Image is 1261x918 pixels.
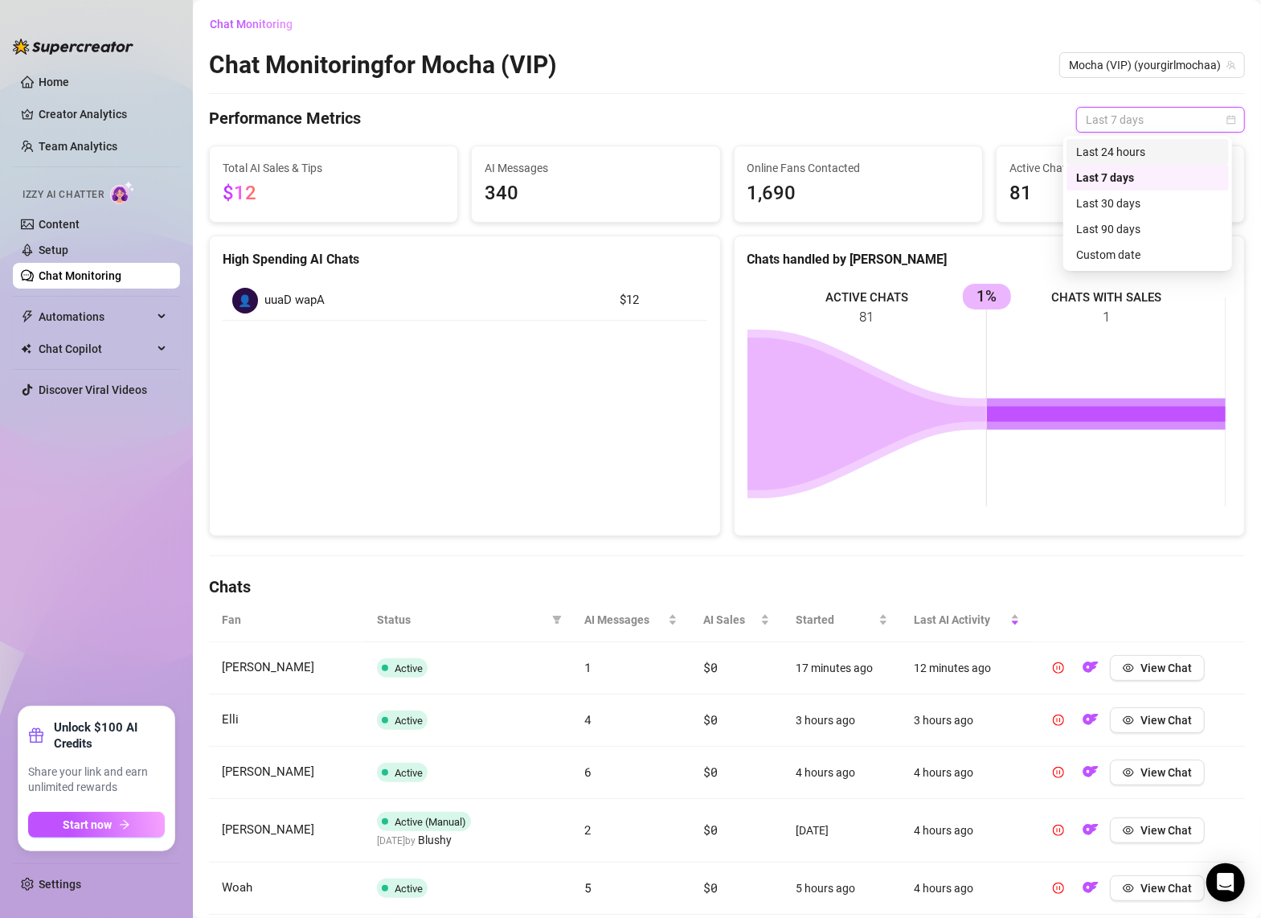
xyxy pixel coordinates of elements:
span: 5 [584,879,592,895]
span: eye [1123,662,1134,674]
button: Chat Monitoring [209,11,305,37]
button: View Chat [1110,760,1205,785]
a: Team Analytics [39,140,117,153]
span: Elli [222,712,239,727]
div: Open Intercom Messenger [1206,863,1245,902]
div: Custom date [1076,246,1219,264]
span: Active (Manual) [395,816,466,828]
img: OF [1083,879,1099,895]
button: View Chat [1110,707,1205,733]
img: OF [1083,711,1099,727]
span: Active [395,662,423,674]
span: Izzy AI Chatter [23,187,104,203]
td: 12 minutes ago [901,642,1033,695]
button: OF [1078,760,1103,785]
span: Online Fans Contacted [747,159,969,177]
a: OF [1078,717,1103,730]
td: 3 hours ago [783,695,901,747]
h4: Chats [209,576,1245,598]
span: thunderbolt [21,310,34,323]
img: logo-BBDzfeDw.svg [13,39,133,55]
th: Fan [209,598,364,642]
div: Last 24 hours [1076,143,1219,161]
span: 1 [584,659,592,675]
span: Blushy [418,831,452,849]
strong: Unlock $100 AI Credits [54,719,165,752]
a: OF [1078,769,1103,782]
span: Last AI Activity [914,611,1007,629]
td: 4 hours ago [901,747,1033,799]
a: Settings [39,878,81,891]
span: gift [28,727,44,744]
span: eye [1123,883,1134,894]
span: View Chat [1140,714,1192,727]
button: OF [1078,818,1103,843]
span: View Chat [1140,882,1192,895]
a: OF [1078,885,1103,898]
th: Started [783,598,901,642]
td: 17 minutes ago [783,642,901,695]
div: Last 24 hours [1067,139,1229,165]
div: Last 7 days [1076,169,1219,186]
div: 👤 [232,288,258,314]
span: Mocha (VIP) (yourgirlmochaa) [1069,53,1235,77]
span: [PERSON_NAME] [222,764,314,779]
span: calendar [1226,115,1236,125]
div: Custom date [1067,242,1229,268]
span: eye [1123,825,1134,836]
span: View Chat [1140,824,1192,837]
button: OF [1078,875,1103,901]
span: eye [1123,715,1134,726]
span: Automations [39,304,153,330]
h2: Chat Monitoring for Mocha (VIP) [209,50,557,80]
div: Last 90 days [1076,220,1219,238]
span: filter [552,615,562,625]
span: [PERSON_NAME] [222,822,314,837]
a: Content [39,218,80,231]
th: AI Sales [690,598,783,642]
a: OF [1078,665,1103,678]
span: 2 [584,822,592,838]
span: $0 [703,879,717,895]
span: AI Messages [584,611,665,629]
span: View Chat [1140,662,1192,674]
span: 340 [485,178,706,209]
span: $0 [703,764,717,780]
button: OF [1078,707,1103,733]
a: Home [39,76,69,88]
td: 4 hours ago [901,863,1033,915]
a: Setup [39,244,68,256]
span: team [1226,60,1236,70]
span: arrow-right [119,819,130,830]
span: Chat Monitoring [210,18,293,31]
span: uuaD wapA [264,291,325,310]
span: Share your link and earn unlimited rewards [28,764,165,796]
div: Last 7 days [1067,165,1229,191]
span: filter [549,608,565,632]
td: 5 hours ago [783,863,901,915]
button: Start nowarrow-right [28,812,165,838]
td: 4 hours ago [901,799,1033,863]
td: 3 hours ago [901,695,1033,747]
th: Last AI Activity [901,598,1033,642]
span: 6 [584,764,592,780]
span: Started [796,611,875,629]
button: OF [1078,655,1103,681]
span: View Chat [1140,766,1192,779]
div: Last 30 days [1067,191,1229,216]
span: Active [395,883,423,895]
div: Last 30 days [1076,195,1219,212]
td: [DATE] [783,799,901,863]
span: pause-circle [1053,662,1064,674]
img: OF [1083,764,1099,780]
span: 4 [584,711,592,727]
span: 1,690 [747,178,969,209]
th: AI Messages [571,598,690,642]
span: [DATE] by [377,835,452,846]
span: AI Sales [703,611,757,629]
span: pause-circle [1053,715,1064,726]
span: Total AI Sales & Tips [223,159,444,177]
span: Active [395,715,423,727]
span: Active [395,767,423,779]
span: pause-circle [1053,767,1064,778]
